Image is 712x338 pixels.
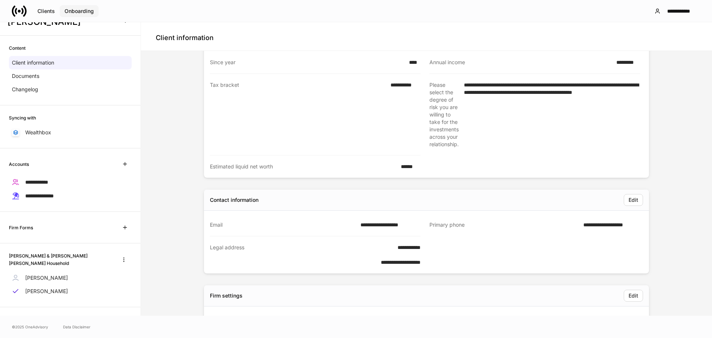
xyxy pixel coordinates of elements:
a: Wealthbox [9,126,132,139]
div: Since year [210,59,405,66]
h6: [PERSON_NAME] & [PERSON_NAME] [PERSON_NAME] Household [9,252,110,266]
p: Wealthbox [25,129,51,136]
h4: Client information [156,33,214,42]
button: Edit [624,290,643,302]
span: © 2025 OneAdvisory [12,324,48,330]
a: [PERSON_NAME] [9,285,132,298]
div: Contact information [210,196,258,204]
p: Documents [12,72,39,80]
h6: Firm Forms [9,224,33,231]
div: Firm settings [210,292,243,299]
p: Client information [12,59,54,66]
a: Client information [9,56,132,69]
div: Annual income [429,59,612,66]
h6: Content [9,45,26,52]
div: Clients [37,9,55,14]
a: [PERSON_NAME] [9,271,132,285]
p: [PERSON_NAME] [25,274,68,282]
div: Edit [629,197,638,203]
div: Legal address [210,244,361,266]
a: Data Disclaimer [63,324,90,330]
div: Edit [629,293,638,298]
a: Documents [9,69,132,83]
h6: Accounts [9,161,29,168]
button: Edit [624,194,643,206]
p: [PERSON_NAME] [25,288,68,295]
div: Onboarding [65,9,94,14]
div: Please select the degree of risk you are willing to take for the investments across your relation... [429,81,459,148]
button: Clients [33,5,60,17]
div: Email [210,221,356,229]
a: Changelog [9,83,132,96]
div: Primary phone [429,221,579,229]
div: Tax bracket [210,81,386,148]
button: Onboarding [60,5,99,17]
p: Changelog [12,86,38,93]
h6: Syncing with [9,114,36,121]
div: Estimated liquid net worth [210,163,396,170]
